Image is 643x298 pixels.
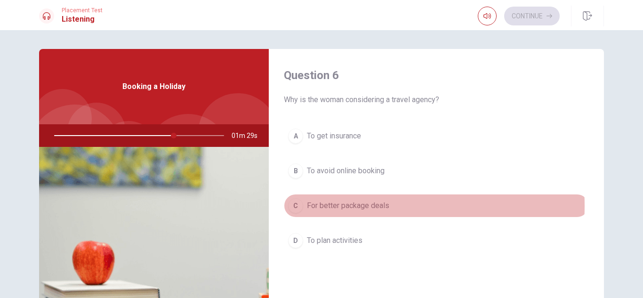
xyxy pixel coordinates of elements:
span: 01m 29s [232,124,265,147]
span: For better package deals [307,200,389,211]
div: D [288,233,303,248]
span: To get insurance [307,130,361,142]
button: BTo avoid online booking [284,159,589,183]
button: ATo get insurance [284,124,589,148]
span: Why is the woman considering a travel agency? [284,94,589,105]
span: To avoid online booking [307,165,385,177]
button: DTo plan activities [284,229,589,252]
span: Booking a Holiday [122,81,185,92]
span: Placement Test [62,7,103,14]
div: C [288,198,303,213]
span: To plan activities [307,235,362,246]
div: A [288,129,303,144]
h1: Listening [62,14,103,25]
h4: Question 6 [284,68,589,83]
div: B [288,163,303,178]
button: CFor better package deals [284,194,589,217]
